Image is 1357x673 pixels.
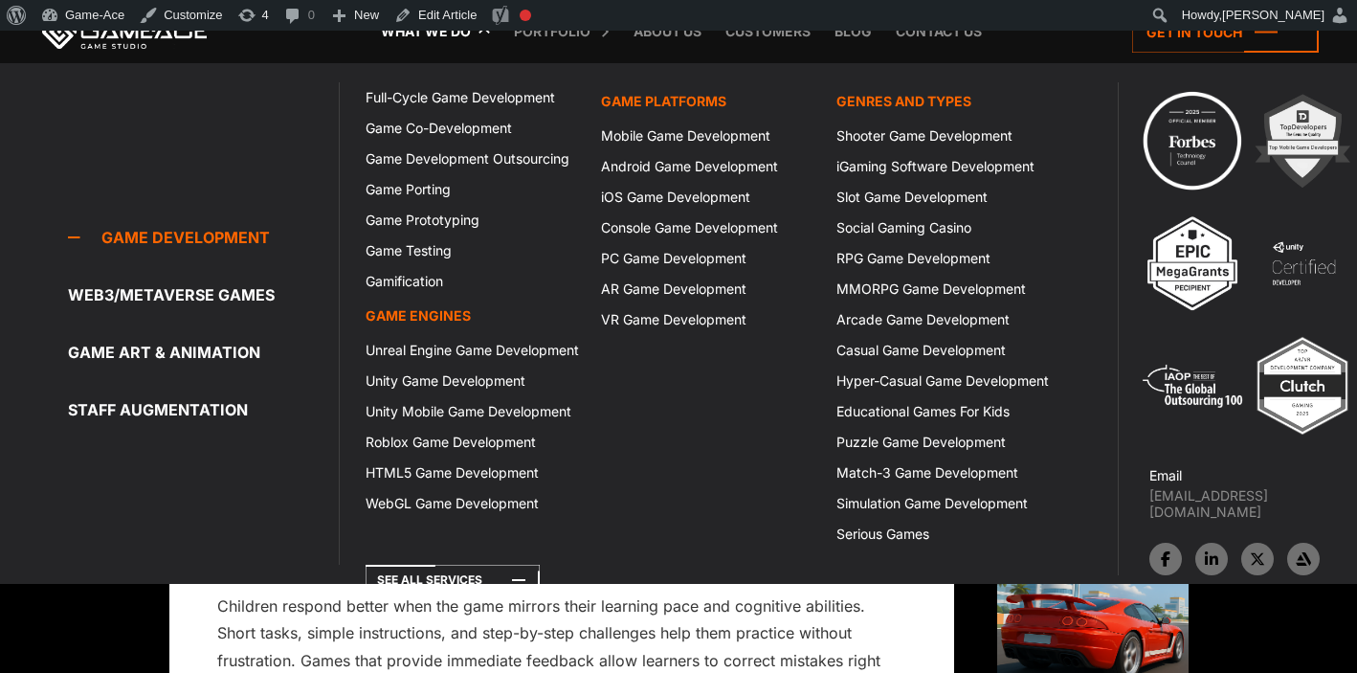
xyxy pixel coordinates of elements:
[354,205,590,236] a: Game Prototyping
[354,144,590,174] a: Game Development Outsourcing
[1149,487,1357,520] a: [EMAIL_ADDRESS][DOMAIN_NAME]
[354,458,590,488] a: HTML5 Game Development
[825,151,1060,182] a: iGaming Software Development
[825,304,1060,335] a: Arcade Game Development
[825,274,1060,304] a: MMORPG Game Development
[825,488,1060,519] a: Simulation Game Development
[354,113,590,144] a: Game Co-Development
[825,213,1060,243] a: Social Gaming Casino
[590,274,825,304] a: AR Game Development
[825,427,1060,458] a: Puzzle Game Development
[1251,211,1356,316] img: 4
[354,297,590,335] a: Game Engines
[520,10,531,21] div: Focus keyphrase not set
[825,458,1060,488] a: Match-3 Game Development
[68,391,339,429] a: Staff Augmentation
[354,488,590,519] a: WebGL Game Development
[1132,11,1319,53] a: Get in touch
[354,236,590,266] a: Game Testing
[825,243,1060,274] a: RPG Game Development
[825,335,1060,366] a: Casual Game Development
[354,427,590,458] a: Roblox Game Development
[68,276,339,314] a: Web3/Metaverse Games
[590,151,825,182] a: Android Game Development
[590,304,825,335] a: VR Game Development
[590,82,825,121] a: Game platforms
[590,213,825,243] a: Console Game Development
[1250,333,1355,438] img: Top ar vr development company gaming 2025 game ace
[825,182,1060,213] a: Slot Game Development
[590,121,825,151] a: Mobile Game Development
[1222,8,1324,22] span: [PERSON_NAME]
[825,396,1060,427] a: Educational Games For Kids
[590,243,825,274] a: PC Game Development
[68,333,339,371] a: Game Art & Animation
[354,396,590,427] a: Unity Mobile Game Development
[825,82,1060,121] a: Genres and Types
[825,519,1060,550] a: Serious Games
[354,266,590,297] a: Gamification
[354,174,590,205] a: Game Porting
[68,218,339,257] a: Game development
[354,366,590,396] a: Unity Game Development
[825,121,1060,151] a: Shooter Game Development
[590,182,825,213] a: iOS Game Development
[825,366,1060,396] a: Hyper-Casual Game Development
[354,82,590,113] a: Full-Cycle Game Development
[354,335,590,366] a: Unreal Engine Game Development
[1149,467,1182,483] strong: Email
[1140,88,1245,193] img: Technology council badge program ace 2025 game ace
[1140,333,1245,438] img: 5
[1140,211,1245,316] img: 3
[366,565,540,595] a: See All Services
[1250,88,1355,193] img: 2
